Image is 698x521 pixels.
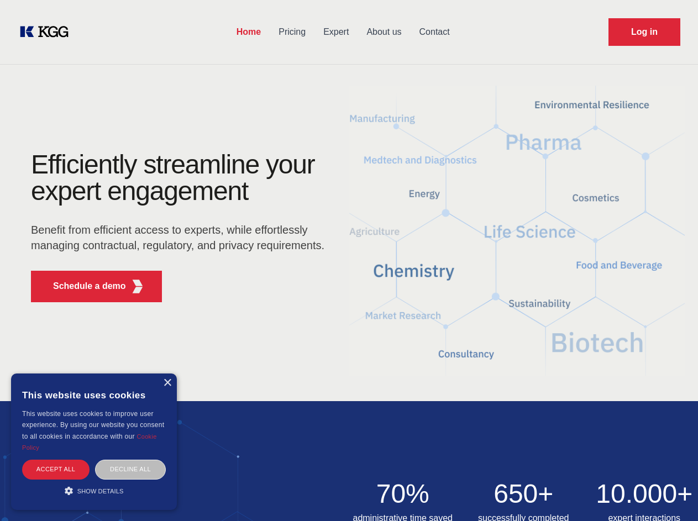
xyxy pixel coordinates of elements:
a: Contact [411,18,459,46]
a: About us [358,18,410,46]
span: This website uses cookies to improve user experience. By using our website you consent to all coo... [22,410,164,440]
h1: Efficiently streamline your expert engagement [31,151,332,204]
h2: 70% [349,481,457,507]
p: Schedule a demo [53,280,126,293]
div: Accept all [22,460,90,479]
h2: 650+ [470,481,578,507]
a: Cookie Policy [22,433,157,451]
img: KGG Fifth Element RED [349,72,685,390]
button: Schedule a demoKGG Fifth Element RED [31,271,162,302]
div: Decline all [95,460,166,479]
img: KGG Fifth Element RED [130,280,144,293]
p: Benefit from efficient access to experts, while effortlessly managing contractual, regulatory, an... [31,222,332,253]
a: Expert [314,18,358,46]
div: Close [163,379,171,387]
span: Show details [77,488,124,494]
div: Show details [22,485,166,496]
a: KOL Knowledge Platform: Talk to Key External Experts (KEE) [18,23,77,41]
a: Pricing [270,18,314,46]
a: Home [228,18,270,46]
a: Request Demo [608,18,680,46]
div: This website uses cookies [22,382,166,408]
